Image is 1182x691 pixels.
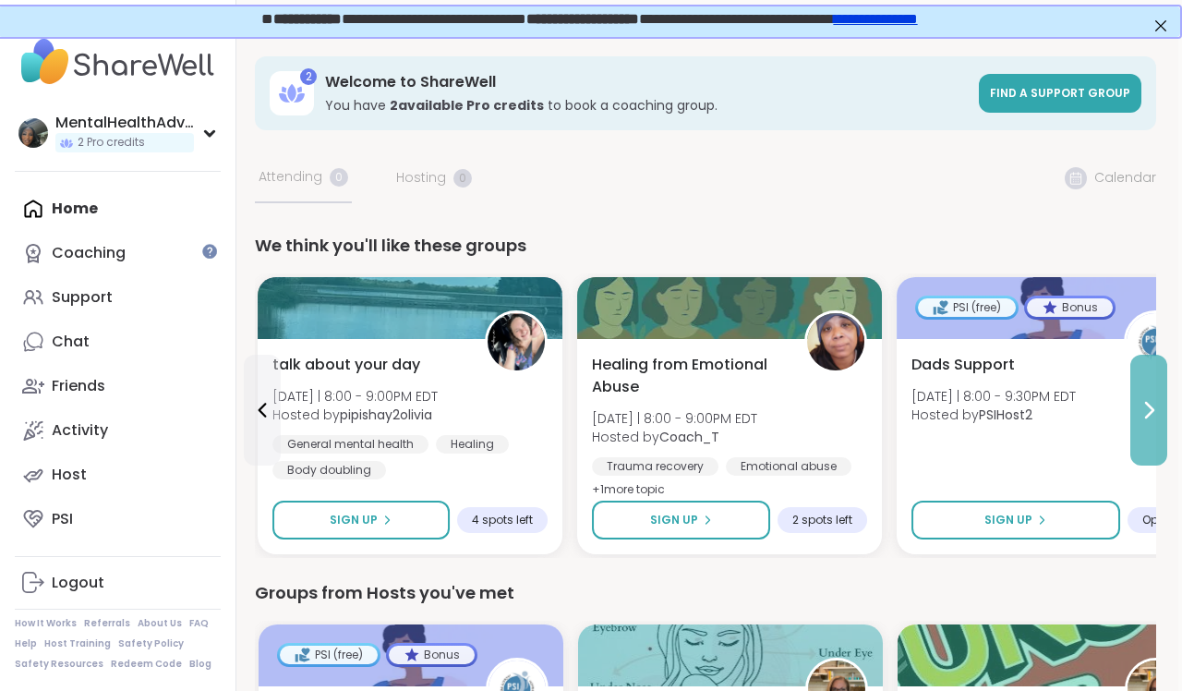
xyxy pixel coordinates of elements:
[138,617,182,630] a: About Us
[15,497,221,541] a: PSI
[592,354,784,398] span: Healing from Emotional Abuse
[18,118,48,148] img: MentalHealthAdvocate
[15,320,221,364] a: Chat
[792,513,852,527] span: 2 spots left
[52,243,126,263] div: Coaching
[202,244,217,259] iframe: Spotlight
[15,637,37,650] a: Help
[488,313,545,370] img: pipishay2olivia
[15,364,221,408] a: Friends
[390,96,544,115] b: 2 available Pro credit s
[330,512,378,528] span: Sign Up
[389,646,475,664] div: Bonus
[1142,513,1172,527] span: Open
[911,354,1015,376] span: Dads Support
[52,509,73,529] div: PSI
[990,85,1130,101] span: Find a support group
[979,74,1141,113] a: Find a support group
[340,406,432,424] b: pipishay2olivia
[189,617,209,630] a: FAQ
[15,231,221,275] a: Coaching
[52,465,87,485] div: Host
[52,420,108,441] div: Activity
[984,512,1032,528] span: Sign Up
[807,313,864,370] img: Coach_T
[15,658,103,671] a: Safety Resources
[592,501,770,539] button: Sign Up
[911,387,1076,406] span: [DATE] | 8:00 - 9:30PM EDT
[111,658,182,671] a: Redeem Code
[15,561,221,605] a: Logout
[52,332,90,352] div: Chat
[15,275,221,320] a: Support
[272,406,438,424] span: Hosted by
[272,387,438,406] span: [DATE] | 8:00 - 9:00PM EDT
[911,501,1120,539] button: Sign Up
[472,513,533,527] span: 4 spots left
[300,68,317,85] div: 2
[272,354,420,376] span: talk about your day
[15,453,221,497] a: Host
[118,637,184,650] a: Safety Policy
[15,408,221,453] a: Activity
[15,617,77,630] a: How It Works
[15,30,221,94] img: ShareWell Nav Logo
[44,637,111,650] a: Host Training
[272,461,386,479] div: Body doubling
[592,409,757,428] span: [DATE] | 8:00 - 9:00PM EDT
[272,501,450,539] button: Sign Up
[592,428,757,446] span: Hosted by
[979,406,1032,424] b: PSIHost2
[189,658,211,671] a: Blog
[911,406,1076,424] span: Hosted by
[255,233,1156,259] div: We think you'll like these groups
[55,113,194,133] div: MentalHealthAdvocate
[52,287,113,308] div: Support
[436,435,509,454] div: Healing
[918,298,1016,317] div: PSI (free)
[726,457,851,476] div: Emotional abuse
[659,428,719,446] b: Coach_T
[325,96,968,115] h3: You have to book a coaching group.
[325,72,968,92] h3: Welcome to ShareWell
[1027,298,1113,317] div: Bonus
[255,580,1156,606] div: Groups from Hosts you've met
[52,573,104,593] div: Logout
[592,457,718,476] div: Trauma recovery
[650,512,698,528] span: Sign Up
[280,646,378,664] div: PSI (free)
[84,617,130,630] a: Referrals
[272,435,428,454] div: General mental health
[52,376,105,396] div: Friends
[78,135,145,151] span: 2 Pro credits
